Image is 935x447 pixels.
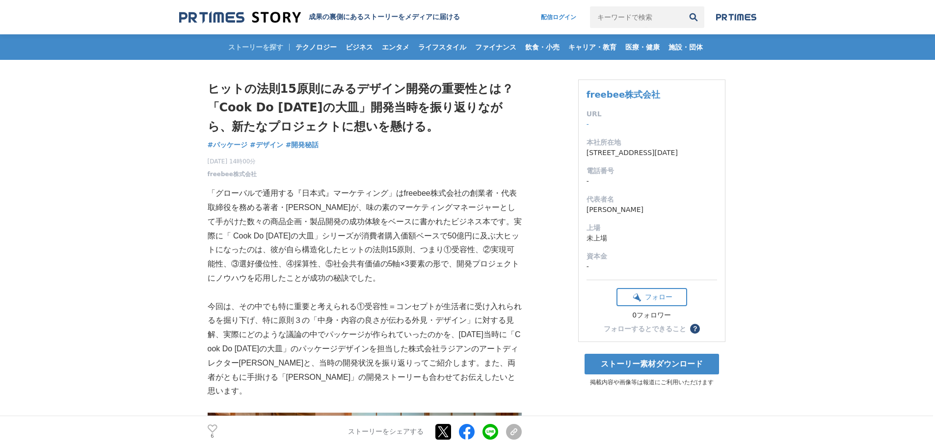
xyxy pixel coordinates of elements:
a: #開発秘話 [286,140,319,150]
div: 0フォロワー [616,311,687,320]
dd: - [587,119,717,130]
dd: [PERSON_NAME] [587,205,717,215]
a: freebee株式会社 [587,89,660,100]
a: 施設・団体 [665,34,707,60]
a: 成果の裏側にあるストーリーをメディアに届ける 成果の裏側にあるストーリーをメディアに届ける [179,11,460,24]
dt: 電話番号 [587,166,717,176]
h2: 成果の裏側にあるストーリーをメディアに届ける [309,13,460,22]
dd: - [587,262,717,272]
span: [DATE] 14時00分 [208,157,257,166]
img: prtimes [716,13,756,21]
dt: 資本金 [587,251,717,262]
a: ビジネス [342,34,377,60]
button: フォロー [616,288,687,306]
input: キーワードで検索 [590,6,683,28]
span: ？ [692,325,698,332]
span: ファイナンス [471,43,520,52]
span: ビジネス [342,43,377,52]
p: 掲載内容や画像等は報道にご利用いただけます [578,378,725,387]
span: ライフスタイル [414,43,470,52]
a: ファイナンス [471,34,520,60]
button: 検索 [683,6,704,28]
p: 6 [208,434,217,439]
dt: 代表者名 [587,194,717,205]
p: 「グローバルで通用する『日本式』マーケティング」はfreebee株式会社の創業者・代表取締役を務める著者・[PERSON_NAME]が、味の素のマーケティングマネージャーとして手がけた数々の商品... [208,186,522,286]
span: #パッケージ [208,140,248,149]
p: 今回は、その中でも特に重要と考えられる①受容性＝コンセプトが生活者に受け入れられるを掘り下げ、特に原則３の「中身・内容の良さが伝わる外見・デザイン」に対する見解、実際にどのような議論の中でパッケ... [208,300,522,399]
button: ？ [690,324,700,334]
a: エンタメ [378,34,413,60]
a: キャリア・教育 [564,34,620,60]
span: #デザイン [250,140,283,149]
span: エンタメ [378,43,413,52]
span: キャリア・教育 [564,43,620,52]
h1: ヒットの法則15原則にみるデザイン開発の重要性とは？「Cook Do [DATE]の大皿」開発当時を振り返りながら、新たなプロジェクトに想いを懸ける。 [208,79,522,136]
a: 医療・健康 [621,34,664,60]
dd: - [587,176,717,186]
a: freebee株式会社 [208,170,257,179]
img: 成果の裏側にあるストーリーをメディアに届ける [179,11,301,24]
a: 飲食・小売 [521,34,563,60]
a: ライフスタイル [414,34,470,60]
a: 配信ログイン [531,6,586,28]
dd: 未上場 [587,233,717,243]
dt: 本社所在地 [587,137,717,148]
a: ストーリー素材ダウンロード [585,354,719,374]
span: 医療・健康 [621,43,664,52]
span: #開発秘話 [286,140,319,149]
dd: [STREET_ADDRESS][DATE] [587,148,717,158]
p: ストーリーをシェアする [348,427,424,436]
a: #パッケージ [208,140,248,150]
span: テクノロジー [292,43,341,52]
dt: URL [587,109,717,119]
span: 飲食・小売 [521,43,563,52]
div: フォローするとできること [604,325,686,332]
span: 施設・団体 [665,43,707,52]
a: テクノロジー [292,34,341,60]
dt: 上場 [587,223,717,233]
a: #デザイン [250,140,283,150]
